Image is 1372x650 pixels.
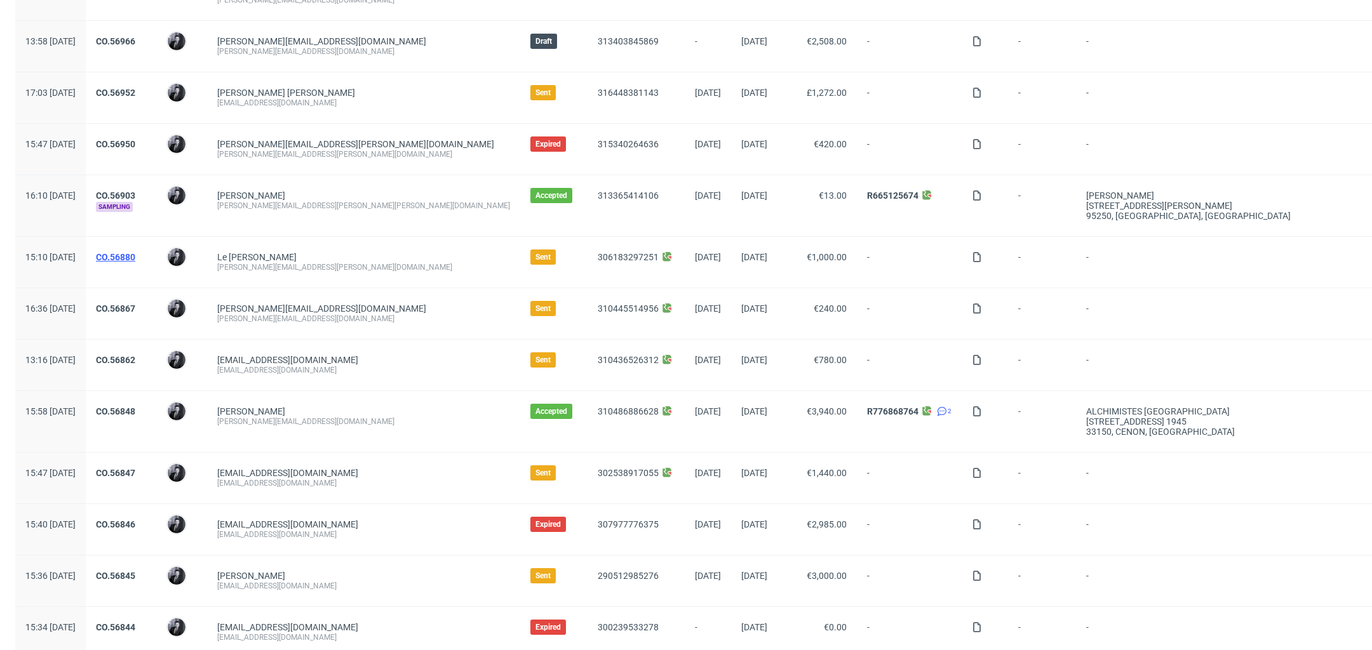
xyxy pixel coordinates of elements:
[168,84,185,102] img: Philippe Dubuy
[535,190,567,201] span: Accepted
[741,622,767,632] span: [DATE]
[535,355,551,365] span: Sent
[217,149,510,159] div: [PERSON_NAME][EMAIL_ADDRESS][PERSON_NAME][DOMAIN_NAME]
[96,571,135,581] a: CO.56845
[217,632,510,642] div: [EMAIL_ADDRESS][DOMAIN_NAME]
[96,88,135,98] a: CO.56952
[25,355,76,365] span: 13:16 [DATE]
[1086,571,1359,591] span: -
[96,202,133,212] span: Sampling
[814,355,847,365] span: €780.00
[741,571,767,581] span: [DATE]
[168,32,185,50] img: Philippe Dubuy
[741,468,767,478] span: [DATE]
[96,190,135,201] a: CO.56903
[1018,303,1066,324] span: -
[25,303,76,314] span: 16:36 [DATE]
[1086,468,1359,488] span: -
[25,190,76,201] span: 16:10 [DATE]
[168,567,185,585] img: Philippe Dubuy
[1018,252,1066,272] span: -
[535,622,561,632] span: Expired
[96,355,135,365] a: CO.56862
[695,88,721,98] span: [DATE]
[217,468,358,478] a: [EMAIL_ADDRESS][DOMAIN_NAME]
[741,355,767,365] span: [DATE]
[695,571,721,581] span: [DATE]
[807,36,847,46] span: €2,508.00
[1018,190,1066,221] span: -
[217,406,285,416] a: [PERSON_NAME]
[741,139,767,149] span: [DATE]
[217,529,510,540] div: [EMAIL_ADDRESS][DOMAIN_NAME]
[867,519,952,540] span: -
[1018,355,1066,375] span: -
[1018,36,1066,56] span: -
[535,303,551,314] span: Sent
[598,622,659,632] a: 300239533278
[695,190,721,201] span: [DATE]
[217,478,510,488] div: [EMAIL_ADDRESS][DOMAIN_NAME]
[217,519,358,529] span: [EMAIL_ADDRESS][DOMAIN_NAME]
[1086,201,1359,211] div: [STREET_ADDRESS][PERSON_NAME]
[598,571,659,581] a: 290512985276
[1018,622,1066,642] span: -
[598,252,659,262] a: 306183297251
[867,139,952,159] span: -
[96,519,135,529] a: CO.56846
[741,190,767,201] span: [DATE]
[1086,416,1359,427] div: [STREET_ADDRESS] 1945
[819,190,847,201] span: €13.00
[217,139,494,149] span: [PERSON_NAME][EMAIL_ADDRESS][PERSON_NAME][DOMAIN_NAME]
[217,262,510,272] div: [PERSON_NAME][EMAIL_ADDRESS][PERSON_NAME][DOMAIN_NAME]
[741,519,767,529] span: [DATE]
[948,406,952,416] span: 2
[96,406,135,416] a: CO.56848
[168,300,185,317] img: Philippe Dubuy
[1086,519,1359,540] span: -
[217,252,297,262] a: Le [PERSON_NAME]
[217,571,285,581] a: [PERSON_NAME]
[1018,468,1066,488] span: -
[96,468,135,478] a: CO.56847
[535,519,561,529] span: Expired
[217,36,426,46] span: [PERSON_NAME][EMAIL_ADDRESS][DOMAIN_NAME]
[96,36,135,46] a: CO.56966
[814,139,847,149] span: €420.00
[1018,571,1066,591] span: -
[25,406,76,416] span: 15:58 [DATE]
[168,402,185,420] img: Philippe Dubuy
[168,464,185,482] img: Philippe Dubuy
[598,519,659,529] a: 307977776375
[1086,355,1359,375] span: -
[217,581,510,591] div: [EMAIL_ADDRESS][DOMAIN_NAME]
[217,355,358,365] span: [EMAIL_ADDRESS][DOMAIN_NAME]
[535,36,552,46] span: Draft
[1086,36,1359,56] span: -
[217,190,285,201] a: [PERSON_NAME]
[598,190,659,201] a: 313365414106
[867,406,918,416] a: R776868764
[695,519,721,529] span: [DATE]
[535,468,551,478] span: Sent
[807,571,847,581] span: €3,000.00
[217,416,510,427] div: [PERSON_NAME][EMAIL_ADDRESS][DOMAIN_NAME]
[695,468,721,478] span: [DATE]
[535,139,561,149] span: Expired
[96,622,135,632] a: CO.56844
[25,468,76,478] span: 15:47 [DATE]
[807,468,847,478] span: €1,440.00
[168,187,185,204] img: Philippe Dubuy
[867,468,952,488] span: -
[96,303,135,314] a: CO.56867
[217,46,510,56] div: [PERSON_NAME][EMAIL_ADDRESS][DOMAIN_NAME]
[695,355,721,365] span: [DATE]
[25,571,76,581] span: 15:36 [DATE]
[1018,406,1066,437] span: -
[741,406,767,416] span: [DATE]
[25,36,76,46] span: 13:58 [DATE]
[1018,139,1066,159] span: -
[807,88,847,98] span: £1,272.00
[695,252,721,262] span: [DATE]
[695,139,721,149] span: [DATE]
